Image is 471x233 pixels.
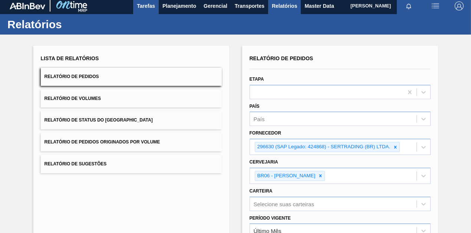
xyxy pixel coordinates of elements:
div: País [254,116,265,122]
img: TNhmsLtSVTkK8tSr43FrP2fwEKptu5GPRR3wAAAABJRU5ErkJggg== [10,3,45,9]
span: Relatório de Sugestões [45,161,107,166]
span: Relatório de Status do [GEOGRAPHIC_DATA] [45,117,153,123]
label: Etapa [250,77,264,82]
button: Relatório de Pedidos [41,68,222,86]
span: Gerencial [204,1,227,10]
span: Tarefas [137,1,155,10]
button: Relatório de Status do [GEOGRAPHIC_DATA] [41,111,222,129]
button: Relatório de Sugestões [41,155,222,173]
label: Cervejaria [250,159,278,165]
span: Relatórios [272,1,297,10]
span: Relatório de Pedidos Originados por Volume [45,139,160,145]
div: Selecione suas carteiras [254,201,314,207]
label: Carteira [250,188,273,194]
label: Período Vigente [250,216,291,221]
span: Transportes [235,1,264,10]
button: Relatório de Volumes [41,90,222,108]
button: Relatório de Pedidos Originados por Volume [41,133,222,151]
div: 296630 (SAP Legado: 424868) - SERTRADING (BR) LTDA. [255,142,392,152]
img: userActions [431,1,440,10]
span: Master Data [304,1,334,10]
div: BR06 - [PERSON_NAME] [255,171,317,181]
img: Logout [455,1,464,10]
label: País [250,104,260,109]
h1: Relatórios [7,20,139,29]
button: Notificações [397,1,421,11]
label: Fornecedor [250,130,281,136]
span: Lista de Relatórios [41,55,99,61]
span: Relatório de Pedidos [45,74,99,79]
span: Planejamento [162,1,196,10]
span: Relatório de Pedidos [250,55,313,61]
span: Relatório de Volumes [45,96,101,101]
